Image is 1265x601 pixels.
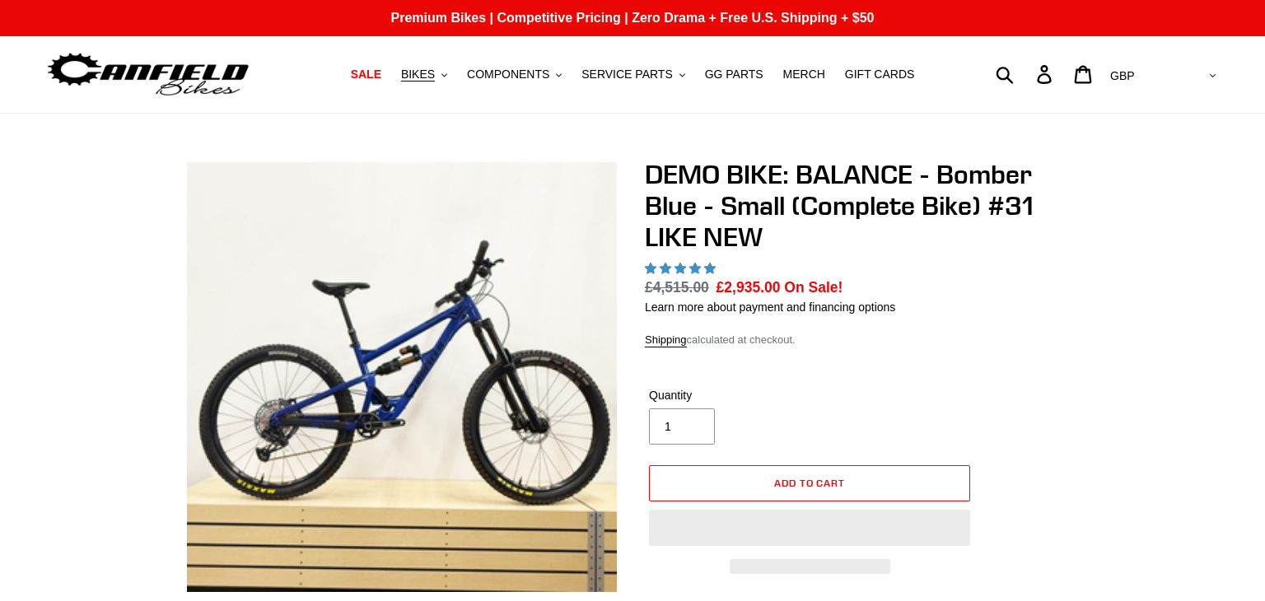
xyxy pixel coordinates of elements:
button: BIKES [393,63,455,86]
a: Shipping [645,333,687,347]
h1: DEMO BIKE: BALANCE - Bomber Blue - Small (Complete Bike) #31 LIKE NEW [645,159,1081,254]
a: GIFT CARDS [837,63,923,86]
span: £2,935.00 [717,279,781,296]
span: SERVICE PARTS [581,68,672,82]
input: Search [1005,56,1047,92]
span: 5.00 stars [645,262,719,275]
a: GG PARTS [697,63,772,86]
a: MERCH [775,63,833,86]
span: On Sale! [784,277,843,298]
img: Canfield Bikes [45,49,251,100]
span: SALE [351,68,381,82]
s: £4,515.00 [645,279,709,296]
span: MERCH [783,68,825,82]
span: BIKES [401,68,435,82]
img: DEMO BIKE: BALANCE - Bomber Blue - Small (Complete Bike) #31 LIKE NEW [187,162,617,592]
button: Add to cart [649,465,970,501]
button: SERVICE PARTS [573,63,693,86]
span: COMPONENTS [467,68,549,82]
span: GIFT CARDS [845,68,915,82]
label: Quantity [649,387,805,404]
a: SALE [343,63,390,86]
button: COMPONENTS [459,63,570,86]
div: calculated at checkout. [645,332,1081,348]
span: Add to cart [774,477,846,489]
a: Learn more about payment and financing options [645,300,895,314]
span: GG PARTS [705,68,763,82]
